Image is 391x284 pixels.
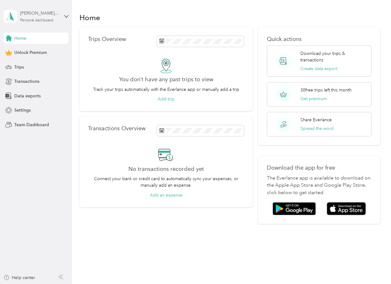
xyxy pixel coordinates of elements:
span: Transactions [14,78,39,85]
img: Google play [272,202,316,215]
p: 30 free trips left this month [300,87,352,93]
p: Connect your bank or credit card to automatically sync your expenses, or manually add an expense. [88,175,244,189]
button: Spread the word [300,125,334,132]
button: Get premium [300,95,327,102]
span: Settings [14,107,31,113]
button: Create data export [300,65,337,72]
p: Transactions Overview [88,125,146,132]
span: Data exports [14,93,41,99]
p: Download the app for free [267,165,372,171]
button: Add an expense [150,192,182,198]
p: The Everlance app is available to download on the Apple App Store and Google Play Store, click be... [267,175,372,197]
p: Download your trips & transactions [300,50,367,63]
h1: Home [79,14,100,21]
iframe: Everlance-gr Chat Button Frame [356,249,391,284]
div: [PERSON_NAME][EMAIL_ADDRESS][DOMAIN_NAME] [20,10,59,16]
img: App store [327,202,366,215]
p: Trips Overview [88,36,126,42]
p: Quick actions [267,36,372,42]
div: Personal dashboard [20,19,53,22]
h2: No transactions recorded yet [128,166,204,172]
p: Share Everlance [300,117,332,123]
p: Track your trips automatically with the Everlance app or manually add a trip [93,86,239,93]
h2: You don’t have any past trips to view [119,76,213,83]
button: Help center [3,274,35,281]
span: Trips [14,64,24,70]
span: Home [14,35,26,42]
button: Add trip [158,96,174,102]
span: Team Dashboard [14,122,49,128]
span: Unlock Premium [14,49,47,56]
